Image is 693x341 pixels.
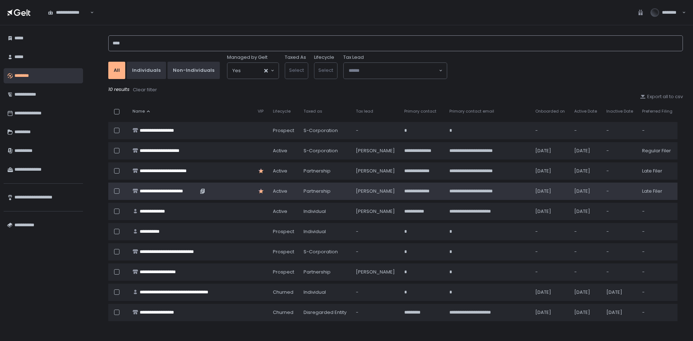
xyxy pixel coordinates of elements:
span: active [273,188,287,194]
span: churned [273,289,293,296]
span: Select [318,67,333,74]
div: [PERSON_NAME] [356,188,396,194]
div: Regular Filer [642,148,673,154]
div: - [606,168,634,174]
div: - [642,289,673,296]
span: Name [132,109,145,114]
div: Partnership [304,269,347,275]
span: Primary contact [404,109,436,114]
div: [DATE] [574,168,597,174]
div: Individual [304,289,347,296]
div: Individuals [132,67,161,74]
div: - [642,208,673,215]
div: Partnership [304,188,347,194]
span: Tax Lead [343,54,364,61]
span: active [273,208,287,215]
div: [DATE] [535,188,566,194]
input: Search for option [241,67,263,74]
div: Search for option [43,5,94,20]
span: prospect [273,228,294,235]
div: [DATE] [535,148,566,154]
span: VIP [258,109,263,114]
span: prospect [273,269,294,275]
div: Search for option [344,63,447,79]
div: - [606,208,634,215]
div: Individual [304,228,347,235]
label: Lifecycle [314,54,334,61]
div: Late Filer [642,188,673,194]
div: [DATE] [535,208,566,215]
div: - [642,249,673,255]
div: [PERSON_NAME] [356,208,396,215]
div: - [574,228,597,235]
div: [DATE] [574,289,597,296]
button: Non-Individuals [167,62,220,79]
div: - [356,249,396,255]
div: - [606,188,634,194]
div: Late Filer [642,168,673,174]
div: - [642,127,673,134]
span: Lifecycle [273,109,291,114]
div: [DATE] [535,309,566,316]
span: Select [289,67,304,74]
div: - [356,127,396,134]
div: S-Corporation [304,148,347,154]
div: - [574,127,597,134]
div: All [114,67,120,74]
div: - [574,269,597,275]
div: - [356,309,396,316]
div: - [535,249,566,255]
span: churned [273,309,293,316]
span: Onboarded on [535,109,565,114]
div: S-Corporation [304,249,347,255]
div: Search for option [227,63,279,79]
div: - [642,269,673,275]
div: [PERSON_NAME] [356,269,396,275]
span: active [273,168,287,174]
span: Active Date [574,109,597,114]
div: Non-Individuals [173,67,214,74]
span: prospect [273,249,294,255]
div: [DATE] [574,208,597,215]
div: Partnership [304,168,347,174]
div: S-Corporation [304,127,347,134]
div: - [535,269,566,275]
span: active [273,148,287,154]
span: Taxed as [304,109,322,114]
div: - [642,309,673,316]
div: - [535,228,566,235]
button: Individuals [127,62,166,79]
span: Managed by Gelt [227,54,267,61]
span: Inactive Date [606,109,633,114]
div: - [606,269,634,275]
label: Taxed As [285,54,306,61]
span: Preferred Filing [642,109,672,114]
div: - [642,228,673,235]
button: Clear filter [132,86,157,93]
div: [DATE] [535,289,566,296]
div: Individual [304,208,347,215]
span: prospect [273,127,294,134]
div: - [356,289,396,296]
div: [DATE] [535,168,566,174]
div: [PERSON_NAME] [356,148,396,154]
div: [DATE] [574,188,597,194]
div: - [606,228,634,235]
div: - [356,228,396,235]
div: - [606,148,634,154]
div: 10 results [108,86,683,93]
div: Clear filter [133,87,157,93]
div: - [606,127,634,134]
span: Yes [232,67,241,74]
div: - [606,249,634,255]
input: Search for option [349,67,438,74]
span: Tax lead [356,109,373,114]
div: [DATE] [606,289,634,296]
div: - [535,127,566,134]
div: [DATE] [574,309,597,316]
button: Export all to csv [640,93,683,100]
div: [DATE] [574,148,597,154]
div: - [574,249,597,255]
